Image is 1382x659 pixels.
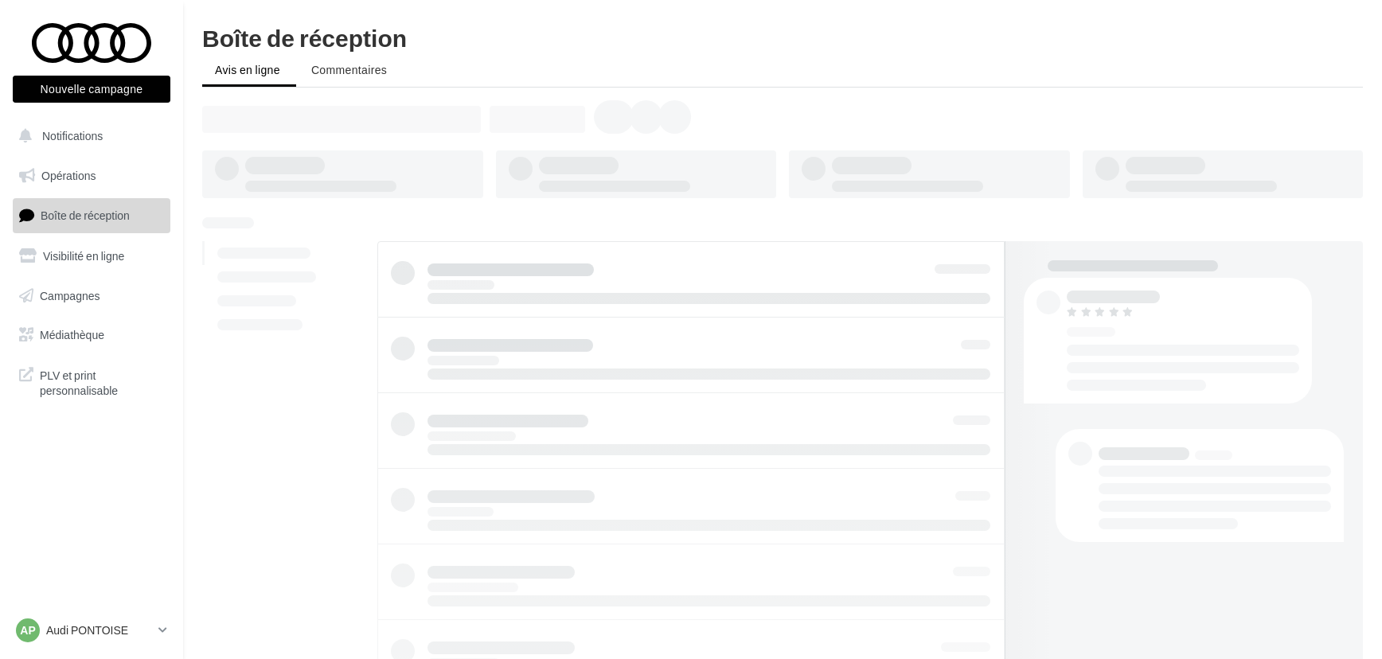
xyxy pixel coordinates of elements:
[10,358,174,405] a: PLV et print personnalisable
[10,159,174,193] a: Opérations
[13,76,170,103] button: Nouvelle campagne
[40,288,100,302] span: Campagnes
[10,198,174,232] a: Boîte de réception
[10,119,167,153] button: Notifications
[20,622,35,638] span: AP
[41,169,96,182] span: Opérations
[43,249,124,263] span: Visibilité en ligne
[10,240,174,273] a: Visibilité en ligne
[46,622,152,638] p: Audi PONTOISE
[13,615,170,645] a: AP Audi PONTOISE
[42,129,103,142] span: Notifications
[40,328,104,341] span: Médiathèque
[202,25,1363,49] div: Boîte de réception
[10,279,174,313] a: Campagnes
[10,318,174,352] a: Médiathèque
[40,365,164,399] span: PLV et print personnalisable
[41,209,130,222] span: Boîte de réception
[311,63,387,76] span: Commentaires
